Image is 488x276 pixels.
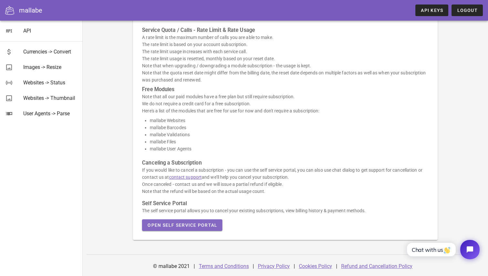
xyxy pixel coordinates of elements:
[452,5,483,16] button: Logout
[294,259,295,274] div: |
[457,8,478,13] span: Logout
[142,159,428,167] h3: Canceling a Subscription
[299,263,332,269] a: Cookies Policy
[142,86,428,93] h3: Free Modules
[150,131,428,138] li: mallabe Validations
[149,259,194,274] div: © mallabe 2021
[258,263,290,269] a: Privacy Policy
[199,263,249,269] a: Terms and Conditions
[23,49,77,55] div: Currencies -> Convert
[142,93,428,114] p: Note that all our paid modules have a free plan but still require subscription. We do not require...
[23,80,77,86] div: Websites -> Status
[341,263,412,269] a: Refund and Cancellation Policy
[142,27,428,34] h3: Service Quota / Calls - Rate Limit & Rate Usage
[421,8,443,13] span: API Keys
[147,223,217,228] span: Open Self Service Portal
[19,5,42,15] div: mallabe
[23,28,77,34] div: API
[194,259,195,274] div: |
[150,138,428,145] li: mallabe Files
[142,207,428,214] p: The self service portal allows you to cancel your existing subscriptions, view billing history & ...
[400,234,485,265] iframe: Tidio Chat
[23,64,77,70] div: Images -> Resize
[142,34,428,83] p: A rate limit is the maximum number of calls you are able to make. The rate limit is based on your...
[150,145,428,152] li: mallabe User Agents
[169,175,202,180] a: contact support
[23,95,77,101] div: Websites -> Thumbnail
[336,259,337,274] div: |
[142,200,428,207] h3: Self Service Portal
[150,124,428,131] li: mallabe Barcodes
[253,259,254,274] div: |
[415,5,448,16] a: API Keys
[142,219,222,231] button: Open Self Service Portal
[142,167,428,195] p: If you would like to cancel a subscription - you can use the self service portal, you can also us...
[150,117,428,124] li: mallabe Websites
[23,110,77,117] div: User Agents -> Parse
